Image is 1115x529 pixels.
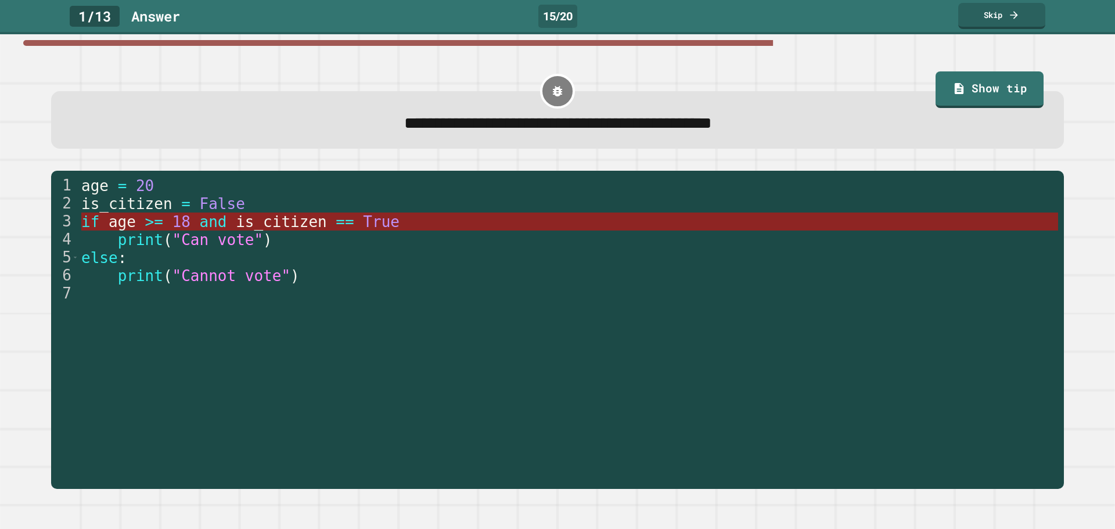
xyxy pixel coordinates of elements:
[958,3,1045,29] a: Skip
[51,249,79,267] div: 5
[81,213,99,231] span: if
[181,195,190,213] span: =
[117,177,127,195] span: =
[81,195,172,213] span: is_citizen
[163,231,172,249] span: (
[51,195,79,213] div: 2
[172,213,190,231] span: 18
[199,195,244,213] span: False
[936,71,1044,109] a: Show tip
[363,213,400,231] span: True
[51,267,79,285] div: 6
[172,267,290,285] span: "Cannot vote"
[109,213,136,231] span: age
[70,6,120,27] div: 1 / 13
[51,177,79,195] div: 1
[145,213,163,231] span: >=
[117,267,163,285] span: print
[51,213,79,231] div: 3
[81,249,118,267] span: else
[117,231,163,249] span: print
[290,267,300,285] span: )
[72,249,78,267] span: Toggle code folding, rows 5 through 6
[163,267,172,285] span: (
[336,213,354,231] span: ==
[81,177,109,195] span: age
[51,285,79,303] div: 7
[538,5,577,28] div: 15 / 20
[51,231,79,249] div: 4
[172,231,263,249] span: "Can vote"
[236,213,327,231] span: is_citizen
[263,231,272,249] span: )
[199,213,226,231] span: and
[136,177,154,195] span: 20
[131,6,180,27] div: Answer
[117,249,127,267] span: :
